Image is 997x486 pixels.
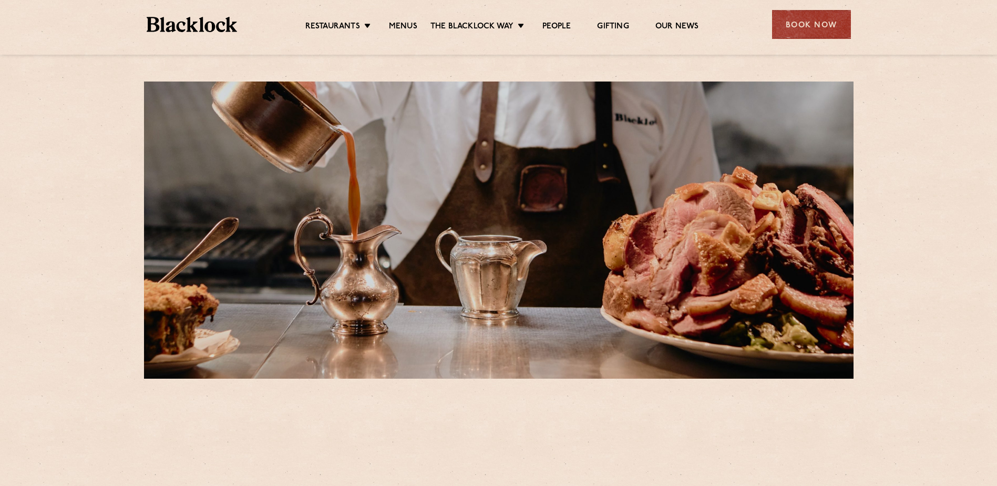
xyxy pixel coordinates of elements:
a: Restaurants [305,22,360,33]
a: Gifting [597,22,629,33]
a: The Blacklock Way [430,22,513,33]
img: BL_Textured_Logo-footer-cropped.svg [147,17,238,32]
div: Book Now [772,10,851,39]
a: Our News [655,22,699,33]
a: People [542,22,571,33]
a: Menus [389,22,417,33]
